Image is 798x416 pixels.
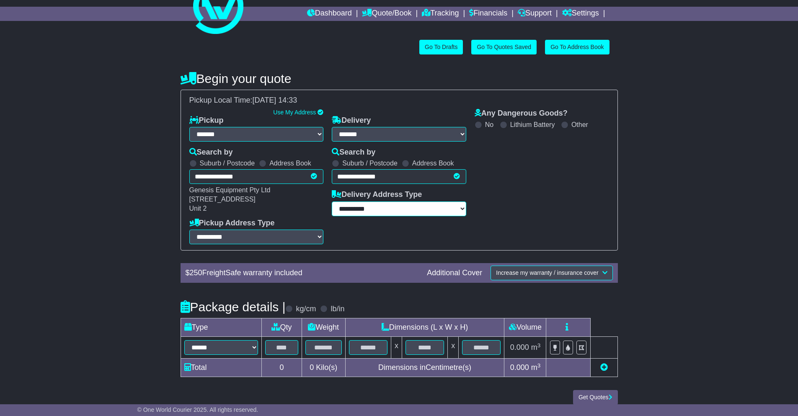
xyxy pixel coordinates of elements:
a: Dashboard [307,7,352,21]
td: Weight [302,318,345,337]
sup: 3 [537,362,541,369]
label: Pickup Address Type [189,219,275,228]
a: Financials [469,7,507,21]
td: Dimensions in Centimetre(s) [345,359,504,377]
label: Lithium Battery [510,121,555,129]
label: Search by [332,148,375,157]
a: Add new item [600,363,608,372]
td: Qty [261,318,302,337]
td: x [448,337,459,359]
label: Pickup [189,116,224,125]
h4: Package details | [181,300,286,314]
div: Additional Cover [423,269,486,278]
a: Settings [562,7,599,21]
a: Go To Drafts [419,40,463,54]
td: Kilo(s) [302,359,345,377]
span: Genesis Equipment Pty Ltd [189,186,271,194]
td: x [391,337,402,359]
a: Quote/Book [362,7,411,21]
label: Other [571,121,588,129]
label: Any Dangerous Goods? [475,109,568,118]
label: No [485,121,493,129]
label: lb/in [331,305,344,314]
a: Support [518,7,552,21]
label: Address Book [412,159,454,167]
span: 250 [190,269,202,277]
h4: Begin your quote [181,72,618,85]
span: m [531,363,541,372]
label: Search by [189,148,233,157]
a: Go To Address Book [545,40,609,54]
span: 0.000 [510,343,529,351]
label: Delivery [332,116,371,125]
a: Use My Address [273,109,316,116]
span: [DATE] 14:33 [253,96,297,104]
td: 0 [261,359,302,377]
span: 0.000 [510,363,529,372]
td: Dimensions (L x W x H) [345,318,504,337]
label: kg/cm [296,305,316,314]
label: Delivery Address Type [332,190,422,199]
label: Suburb / Postcode [342,159,398,167]
button: Get Quotes [573,390,618,405]
div: $ FreightSafe warranty included [181,269,423,278]
sup: 3 [537,342,541,349]
button: Increase my warranty / insurance cover [491,266,612,280]
span: m [531,343,541,351]
a: Tracking [422,7,459,21]
td: Volume [504,318,546,337]
td: Type [181,318,261,337]
span: [STREET_ADDRESS] [189,196,256,203]
div: Pickup Local Time: [185,96,613,105]
label: Suburb / Postcode [200,159,255,167]
span: Increase my warranty / insurance cover [496,269,598,276]
span: 0 [310,363,314,372]
a: Go To Quotes Saved [471,40,537,54]
span: Unit 2 [189,205,207,212]
td: Total [181,359,261,377]
span: © One World Courier 2025. All rights reserved. [137,406,258,413]
label: Address Book [269,159,311,167]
